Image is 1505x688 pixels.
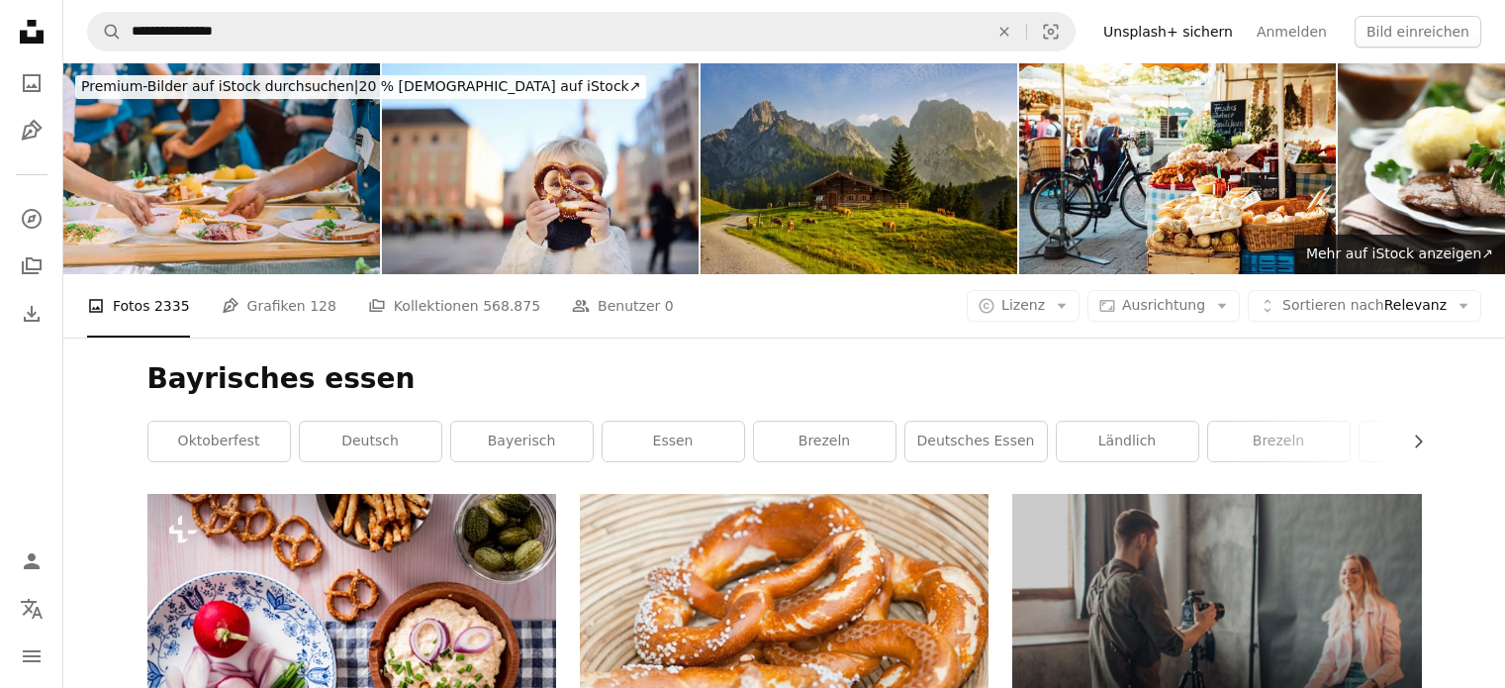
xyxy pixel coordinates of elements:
a: Unsplash+ sichern [1091,16,1245,48]
a: Fotos [12,63,51,103]
a: Oktoberfest [148,422,290,461]
span: 128 [310,295,336,317]
a: Entdecken [12,199,51,239]
img: Idyllische Landschaft in den Alpen mit Berghütte und Kühen im Frühling [701,63,1017,274]
button: Unsplash suchen [88,13,122,50]
button: Sortieren nachRelevanz [1248,290,1481,322]
span: 20 % [DEMOGRAPHIC_DATA] auf iStock ↗ [81,78,640,94]
a: Deutsch [300,422,441,461]
h1: Bayrisches essen [147,361,1422,397]
button: Ausrichtung [1087,290,1240,322]
button: Liste nach rechts verschieben [1400,422,1422,461]
a: Anmelden / Registrieren [12,541,51,581]
a: Kollektionen [12,246,51,286]
a: Deutsches Essen [905,422,1047,461]
button: Visuelle Suche [1027,13,1075,50]
span: Premium-Bilder auf iStock durchsuchen | [81,78,359,94]
a: Premium-Bilder auf iStock durchsuchen|20 % [DEMOGRAPHIC_DATA] auf iStock↗ [63,63,658,111]
img: Großer Bauernmarkt in München, Deutschland [1019,63,1336,274]
span: 0 [665,295,674,317]
span: Sortieren nach [1282,297,1384,313]
button: Sprache [12,589,51,629]
span: Lizenz [1001,297,1045,313]
a: ein mit Puderzucker überzogener Korb mit Brezeln [580,613,988,631]
a: ein Tisch mit Tellern mit Essen und Brezeln [147,622,556,639]
a: brezeln [754,422,895,461]
button: Löschen [983,13,1026,50]
a: Brezeln [1208,422,1350,461]
a: Essen [603,422,744,461]
img: traditionelle Oktoberfest-Gerichte für die Gäste, München, Deutschland [63,63,380,274]
a: Mehr auf iStock anzeigen↗ [1294,235,1505,274]
span: Ausrichtung [1122,297,1205,313]
span: 568.875 [483,295,540,317]
a: bayerisch [451,422,593,461]
a: Bisherige Downloads [12,294,51,334]
span: Relevanz [1282,296,1447,316]
img: Wenig Touristen halten traditionelle bayerische Brot Brezel fordert das Rathaus Hintergrund in Mü... [382,63,699,274]
span: Mehr auf iStock anzeigen ↗ [1306,246,1493,261]
a: ländlich [1057,422,1198,461]
button: Lizenz [967,290,1080,322]
a: Grafiken 128 [222,274,336,338]
a: Grafiken [12,111,51,150]
a: Korb [1360,422,1501,461]
button: Menü [12,637,51,676]
button: Bild einreichen [1355,16,1481,48]
form: Finden Sie Bildmaterial auf der ganzen Webseite [87,12,1076,51]
a: Kollektionen 568.875 [368,274,540,338]
a: Benutzer 0 [572,274,674,338]
a: Anmelden [1245,16,1339,48]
